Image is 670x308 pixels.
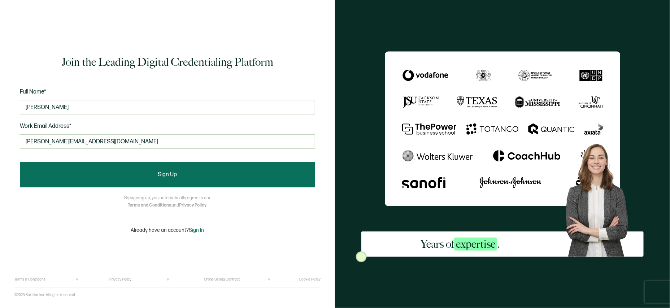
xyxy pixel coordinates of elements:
[128,203,171,208] a: Terms and Conditions
[20,162,315,187] button: Sign Up
[454,238,497,251] span: expertise
[385,51,620,206] img: Sertifier Signup - Years of <span class="strong-h">expertise</span>.
[20,123,71,130] span: Work Email Address*
[20,134,315,149] input: Enter your work email address
[125,195,211,209] p: By signing up, you automatically agree to our and .
[421,237,500,251] h2: Years of .
[189,227,204,233] span: Sign In
[179,203,206,208] a: Privacy Policy
[158,172,177,178] span: Sign Up
[204,277,240,282] a: Online Selling Contract
[356,251,367,262] img: Sertifier Signup
[131,227,204,233] p: Already have an account?
[14,277,45,282] a: Terms & Conditions
[62,55,273,69] h1: Join the Leading Digital Credentialing Platform
[14,293,76,297] p: ©2025 Sertifier Inc.. All rights reserved.
[20,100,315,114] input: Jane Doe
[20,88,46,95] span: Full Name*
[109,277,131,282] a: Privacy Policy
[559,138,643,257] img: Sertifier Signup - Years of <span class="strong-h">expertise</span>. Hero
[299,277,321,282] a: Cookie Policy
